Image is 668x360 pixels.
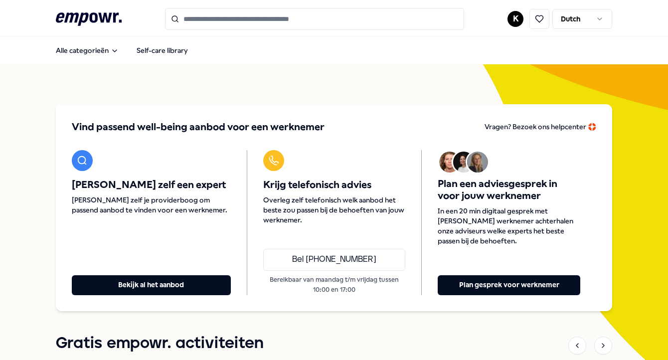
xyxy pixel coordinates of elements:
[438,275,580,295] button: Plan gesprek voor werknemer
[263,195,406,225] span: Overleg zelf telefonisch welk aanbod het beste zou passen bij de behoeften van jouw werknemer.
[72,195,231,215] span: [PERSON_NAME] zelf je providerboog om passend aanbod te vinden voor een werknemer.
[453,152,474,173] img: Avatar
[263,179,406,191] span: Krijg telefonisch advies
[72,275,231,295] button: Bekijk al het aanbod
[263,249,406,271] a: Bel [PHONE_NUMBER]
[165,8,464,30] input: Search for products, categories or subcategories
[507,11,523,27] button: K
[438,178,580,202] span: Plan een adviesgesprek in voor jouw werknemer
[439,152,460,173] img: Avatar
[48,40,127,60] button: Alle categorieën
[263,275,406,295] p: Bereikbaar van maandag t/m vrijdag tussen 10:00 en 17:00
[129,40,196,60] a: Self-care library
[467,152,488,173] img: Avatar
[438,206,580,246] span: In een 20 min digitaal gesprek met [PERSON_NAME] werknemer achterhalen onze adviseurs welke exper...
[72,120,325,134] span: Vind passend well-being aanbod voor een werknemer
[72,179,231,191] span: [PERSON_NAME] zelf een expert
[485,123,596,131] span: Vragen? Bezoek ons helpcenter 🛟
[56,331,264,356] h1: Gratis empowr. activiteiten
[48,40,196,60] nav: Main
[485,120,596,134] a: Vragen? Bezoek ons helpcenter 🛟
